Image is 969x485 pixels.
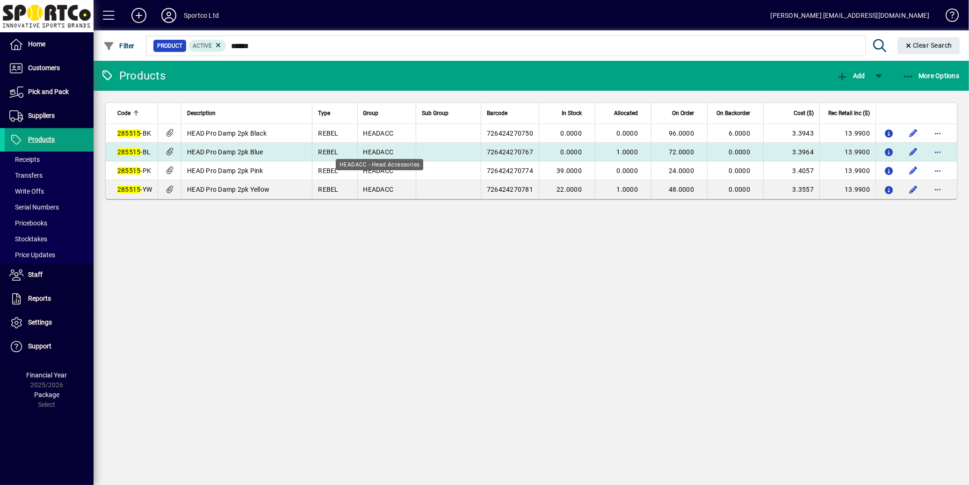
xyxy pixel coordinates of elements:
a: Receipts [5,152,94,167]
span: Suppliers [28,112,55,119]
a: Transfers [5,167,94,183]
div: [PERSON_NAME] [EMAIL_ADDRESS][DOMAIN_NAME] [771,8,929,23]
span: HEAD Pro Damp 2pk Yellow [187,186,269,193]
span: 0.0000 [729,148,751,156]
button: Edit [906,163,921,178]
span: Stocktakes [9,235,47,243]
span: Type [318,108,330,118]
td: 13.9900 [819,180,875,199]
span: Product [157,41,182,51]
span: 72.0000 [669,148,694,156]
button: Edit [906,182,921,197]
span: 48.0000 [669,186,694,193]
span: 6.0000 [729,130,751,137]
div: Sportco Ltd [184,8,219,23]
td: 3.3943 [763,124,819,143]
span: 726424270750 [487,130,533,137]
span: 0.0000 [729,167,751,174]
span: Add [837,72,865,80]
td: 3.3964 [763,143,819,161]
span: Serial Numbers [9,203,59,211]
span: 0.0000 [617,130,638,137]
button: More Options [900,67,962,84]
span: Clear Search [905,42,953,49]
span: Sub Group [422,108,448,118]
span: 1.0000 [617,186,638,193]
button: More options [930,126,945,141]
span: Barcode [487,108,507,118]
span: REBEL [318,167,338,174]
button: Profile [154,7,184,24]
span: Pick and Pack [28,88,69,95]
a: Stocktakes [5,231,94,247]
span: Staff [28,271,43,278]
div: Code [117,108,152,118]
a: Serial Numbers [5,199,94,215]
span: 39.0000 [557,167,582,174]
span: Description [187,108,216,118]
div: Type [318,108,351,118]
div: Description [187,108,306,118]
span: Write Offs [9,188,44,195]
span: 726424270774 [487,167,533,174]
a: Support [5,335,94,358]
em: 285515 [117,130,141,137]
button: Add [834,67,867,84]
span: Allocated [614,108,638,118]
button: Add [124,7,154,24]
a: Write Offs [5,183,94,199]
span: HEAD Pro Damp 2pk Blue [187,148,263,156]
a: Customers [5,57,94,80]
td: 3.3557 [763,180,819,199]
div: Sub Group [422,108,475,118]
div: Group [363,108,410,118]
em: 285515 [117,186,141,193]
span: REBEL [318,148,338,156]
span: HEADACC [363,167,394,174]
span: 0.0000 [561,148,582,156]
span: 1.0000 [617,148,638,156]
button: Edit [906,145,921,159]
span: Cost ($) [794,108,814,118]
a: Price Updates [5,247,94,263]
button: More options [930,182,945,197]
span: 726424270781 [487,186,533,193]
div: Products [101,68,166,83]
span: More Options [903,72,960,80]
span: HEADACC [363,186,394,193]
span: Financial Year [27,371,67,379]
span: Rec Retail Inc ($) [828,108,870,118]
span: Support [28,342,51,350]
span: Active [193,43,212,49]
a: Settings [5,311,94,334]
span: Products [28,136,55,143]
div: In Stock [545,108,590,118]
span: -BL [117,148,151,156]
td: 3.4057 [763,161,819,180]
td: 13.9900 [819,143,875,161]
button: More options [930,163,945,178]
span: Home [28,40,45,48]
em: 285515 [117,148,141,156]
span: Group [363,108,379,118]
span: HEADACC [363,130,394,137]
a: Reports [5,287,94,311]
button: Edit [906,126,921,141]
a: Pick and Pack [5,80,94,104]
button: More options [930,145,945,159]
span: Reports [28,295,51,302]
div: HEADACC - Head Accessories [336,159,423,170]
span: Receipts [9,156,40,163]
span: Filter [103,42,135,50]
span: Code [117,108,130,118]
a: Knowledge Base [939,2,957,32]
span: -BK [117,130,151,137]
span: -PK [117,167,151,174]
span: On Order [672,108,694,118]
span: In Stock [562,108,582,118]
div: Allocated [601,108,646,118]
td: 13.9900 [819,124,875,143]
button: Filter [101,37,137,54]
span: 0.0000 [729,186,751,193]
span: Customers [28,64,60,72]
